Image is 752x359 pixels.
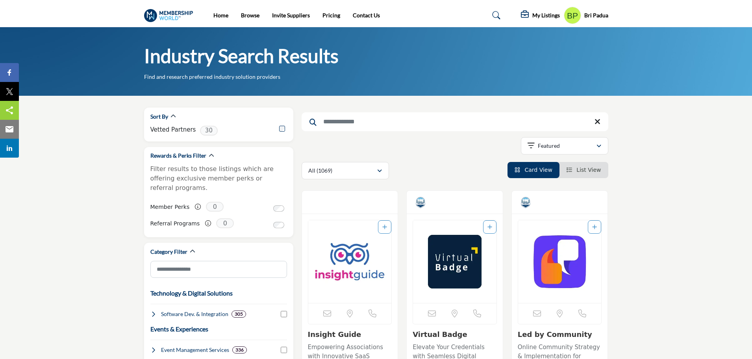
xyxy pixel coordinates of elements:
[413,220,496,303] a: Open Listing in new tab
[567,167,601,173] a: View List
[413,330,497,339] h3: Virtual Badge
[382,224,387,230] a: Add To List
[308,220,392,303] img: Insight Guide
[308,220,392,303] a: Open Listing in new tab
[353,12,380,19] a: Contact Us
[279,126,285,132] input: Vetted Partners checkbox
[508,162,559,178] li: Card View
[144,9,197,22] img: Site Logo
[576,167,601,173] span: List View
[150,164,287,193] p: Filter results to those listings which are offering exclusive member perks or referral programs.
[150,217,200,231] label: Referral Programs
[273,222,284,228] input: Switch to Referral Programs
[150,200,190,214] label: Member Perks
[161,310,228,318] h4: Software Dev. & Integration : Custom software builds and system integrations.
[281,347,287,353] input: Select Event Management Services checkbox
[150,248,187,256] h2: Category Filter
[213,12,228,19] a: Home
[150,113,168,121] h2: Sort By
[521,11,560,20] div: My Listings
[144,44,339,68] h1: Industry Search Results
[272,12,310,19] a: Invite Suppliers
[485,9,506,22] a: Search
[592,224,597,230] a: Add To List
[150,288,233,298] button: Technology & Digital Solutions
[413,330,467,339] a: Virtual Badge
[235,347,244,353] b: 336
[532,12,560,19] h5: My Listings
[518,330,592,339] a: Led by Community
[413,220,496,303] img: Virtual Badge
[415,197,426,208] img: Vetted Partners Badge Icon
[518,220,602,303] a: Open Listing in new tab
[518,220,602,303] img: Led by Community
[235,311,243,317] b: 305
[538,142,560,150] p: Featured
[487,224,492,230] a: Add To List
[150,125,196,134] label: Vetted Partners
[515,167,552,173] a: View Card
[200,126,218,136] span: 30
[161,346,229,354] h4: Event Management Services : Planning, logistics, and event registration.
[273,205,284,212] input: Switch to Member Perks
[302,112,608,131] input: Search Keyword
[518,330,602,339] h3: Led by Community
[281,311,287,317] input: Select Software Dev. & Integration checkbox
[322,12,340,19] a: Pricing
[232,311,246,318] div: 305 Results For Software Dev. & Integration
[520,197,532,208] img: Vetted Partners Badge Icon
[521,137,608,154] button: Featured
[150,261,287,278] input: Search Category
[150,152,206,160] h2: Rewards & Perks Filter
[206,202,224,212] span: 0
[144,73,280,81] p: Find and research preferred industry solution providers
[302,162,389,179] button: All (1069)
[564,7,581,24] button: Show hide supplier dropdown
[216,218,234,228] span: 0
[232,346,247,353] div: 336 Results For Event Management Services
[308,330,392,339] h3: Insight Guide
[584,11,608,19] h5: Bri Padua
[559,162,608,178] li: List View
[150,324,208,334] button: Events & Experiences
[524,167,552,173] span: Card View
[308,330,361,339] a: Insight Guide
[308,167,332,175] p: All (1069)
[241,12,259,19] a: Browse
